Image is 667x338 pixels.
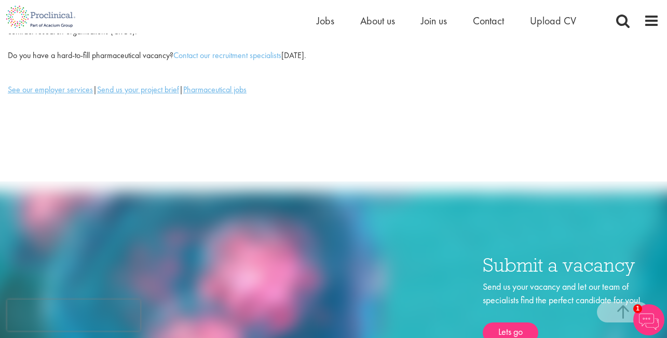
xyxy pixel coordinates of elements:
a: Send us your project brief [97,84,179,95]
a: Jobs [317,14,334,27]
iframe: reCAPTCHA [7,300,140,331]
img: Chatbot [633,304,664,335]
a: Pharmaceutical jobs [183,84,247,95]
a: See our employer services [8,84,93,95]
a: Upload CV [530,14,576,27]
a: Contact [473,14,504,27]
a: Join us [421,14,447,27]
a: Contact our recruitment specialists [173,50,281,61]
a: About us [360,14,395,27]
h3: Submit a vacancy [483,255,659,275]
div: | | [8,84,548,96]
span: 1 [633,304,642,313]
